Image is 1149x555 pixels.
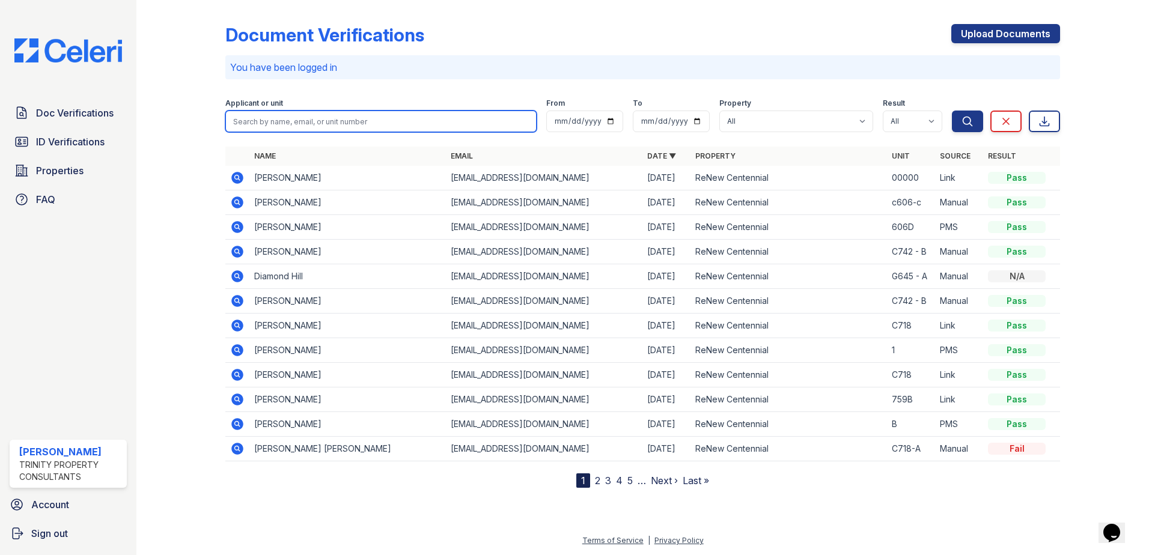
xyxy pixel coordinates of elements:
[988,221,1046,233] div: Pass
[10,130,127,154] a: ID Verifications
[446,363,642,387] td: [EMAIL_ADDRESS][DOMAIN_NAME]
[446,314,642,338] td: [EMAIL_ADDRESS][DOMAIN_NAME]
[935,240,983,264] td: Manual
[446,190,642,215] td: [EMAIL_ADDRESS][DOMAIN_NAME]
[887,289,935,314] td: C742 - B
[883,99,905,108] label: Result
[935,166,983,190] td: Link
[225,99,283,108] label: Applicant or unit
[642,190,690,215] td: [DATE]
[5,38,132,62] img: CE_Logo_Blue-a8612792a0a2168367f1c8372b55b34899dd931a85d93a1a3d3e32e68fde9ad4.png
[446,412,642,437] td: [EMAIL_ADDRESS][DOMAIN_NAME]
[249,264,446,289] td: Diamond Hill
[647,151,676,160] a: Date ▼
[690,338,887,363] td: ReNew Centennial
[690,412,887,437] td: ReNew Centennial
[451,151,473,160] a: Email
[988,344,1046,356] div: Pass
[988,151,1016,160] a: Result
[648,536,650,545] div: |
[642,166,690,190] td: [DATE]
[935,314,983,338] td: Link
[690,314,887,338] td: ReNew Centennial
[605,475,611,487] a: 3
[1099,507,1137,543] iframe: chat widget
[225,111,537,132] input: Search by name, email, or unit number
[642,289,690,314] td: [DATE]
[892,151,910,160] a: Unit
[642,314,690,338] td: [DATE]
[642,215,690,240] td: [DATE]
[249,215,446,240] td: [PERSON_NAME]
[988,295,1046,307] div: Pass
[31,526,68,541] span: Sign out
[249,387,446,412] td: [PERSON_NAME]
[887,240,935,264] td: C742 - B
[10,101,127,125] a: Doc Verifications
[935,190,983,215] td: Manual
[249,412,446,437] td: [PERSON_NAME]
[249,289,446,314] td: [PERSON_NAME]
[249,166,446,190] td: [PERSON_NAME]
[887,412,935,437] td: B
[951,24,1060,43] a: Upload Documents
[642,338,690,363] td: [DATE]
[988,393,1046,405] div: Pass
[935,215,983,240] td: PMS
[887,190,935,215] td: c606-c
[935,264,983,289] td: Manual
[654,536,704,545] a: Privacy Policy
[988,320,1046,332] div: Pass
[576,473,590,488] div: 1
[36,135,105,149] span: ID Verifications
[5,493,132,517] a: Account
[690,166,887,190] td: ReNew Centennial
[988,196,1046,208] div: Pass
[446,338,642,363] td: [EMAIL_ADDRESS][DOMAIN_NAME]
[642,437,690,461] td: [DATE]
[225,24,424,46] div: Document Verifications
[446,289,642,314] td: [EMAIL_ADDRESS][DOMAIN_NAME]
[690,289,887,314] td: ReNew Centennial
[10,187,127,211] a: FAQ
[887,437,935,461] td: C718-A
[5,521,132,545] button: Sign out
[638,473,646,488] span: …
[690,387,887,412] td: ReNew Centennial
[582,536,644,545] a: Terms of Service
[249,437,446,461] td: [PERSON_NAME] [PERSON_NAME]
[887,338,935,363] td: 1
[446,264,642,289] td: [EMAIL_ADDRESS][DOMAIN_NAME]
[616,475,623,487] a: 4
[249,314,446,338] td: [PERSON_NAME]
[988,172,1046,184] div: Pass
[19,459,122,483] div: Trinity Property Consultants
[988,246,1046,258] div: Pass
[642,412,690,437] td: [DATE]
[935,437,983,461] td: Manual
[690,190,887,215] td: ReNew Centennial
[935,363,983,387] td: Link
[988,369,1046,381] div: Pass
[595,475,600,487] a: 2
[36,163,84,178] span: Properties
[695,151,736,160] a: Property
[446,166,642,190] td: [EMAIL_ADDRESS][DOMAIN_NAME]
[446,240,642,264] td: [EMAIL_ADDRESS][DOMAIN_NAME]
[627,475,633,487] a: 5
[249,240,446,264] td: [PERSON_NAME]
[690,215,887,240] td: ReNew Centennial
[683,475,709,487] a: Last »
[31,497,69,512] span: Account
[887,264,935,289] td: G645 - A
[988,270,1046,282] div: N/A
[446,387,642,412] td: [EMAIL_ADDRESS][DOMAIN_NAME]
[988,418,1046,430] div: Pass
[887,387,935,412] td: 759B
[988,443,1046,455] div: Fail
[642,363,690,387] td: [DATE]
[446,437,642,461] td: [EMAIL_ADDRESS][DOMAIN_NAME]
[642,387,690,412] td: [DATE]
[887,363,935,387] td: C718
[690,437,887,461] td: ReNew Centennial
